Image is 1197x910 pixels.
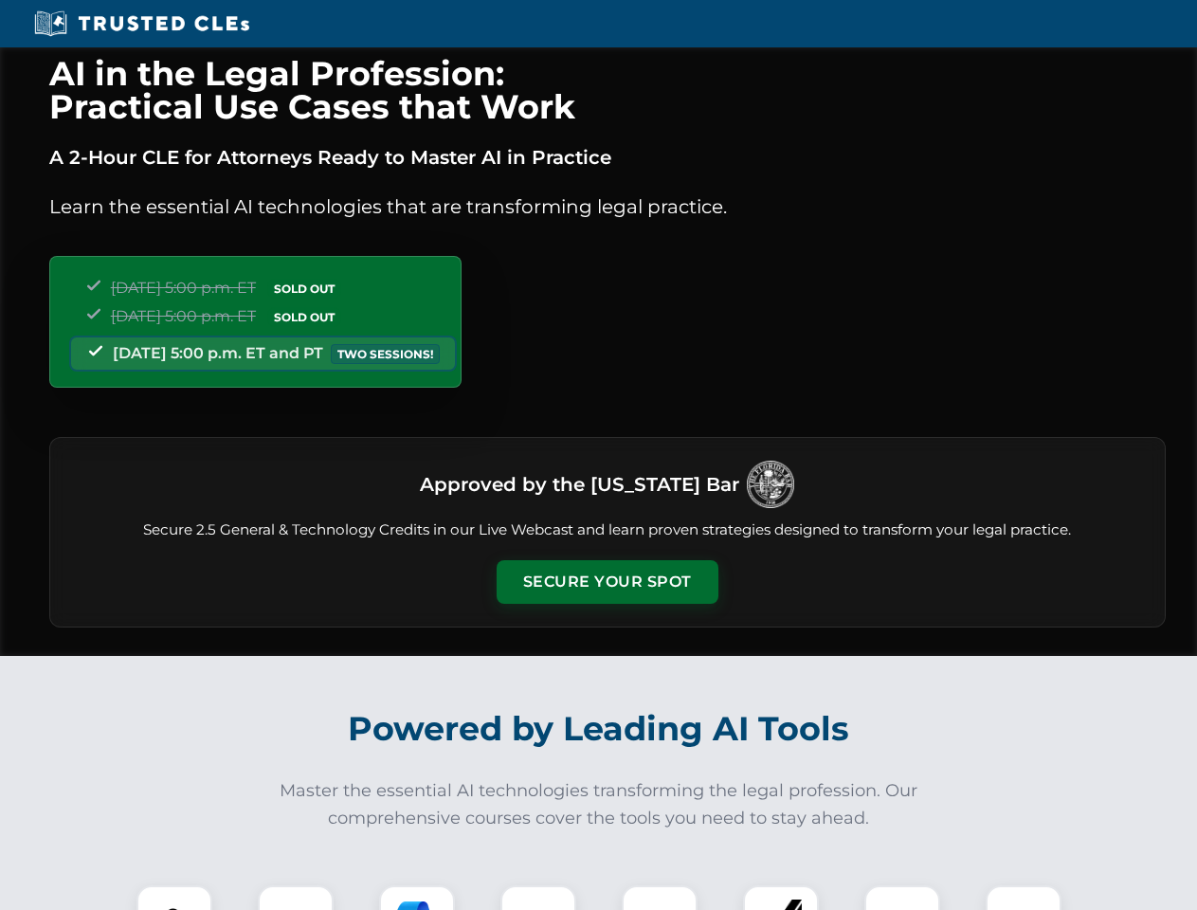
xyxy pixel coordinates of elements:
span: [DATE] 5:00 p.m. ET [111,279,256,297]
p: Secure 2.5 General & Technology Credits in our Live Webcast and learn proven strategies designed ... [73,519,1142,541]
img: Logo [747,461,794,508]
h1: AI in the Legal Profession: Practical Use Cases that Work [49,57,1166,123]
img: Trusted CLEs [28,9,255,38]
span: SOLD OUT [267,307,341,327]
span: SOLD OUT [267,279,341,299]
p: Learn the essential AI technologies that are transforming legal practice. [49,191,1166,222]
h2: Powered by Leading AI Tools [74,696,1124,762]
h3: Approved by the [US_STATE] Bar [420,467,739,501]
span: [DATE] 5:00 p.m. ET [111,307,256,325]
p: A 2-Hour CLE for Attorneys Ready to Master AI in Practice [49,142,1166,173]
button: Secure Your Spot [497,560,718,604]
p: Master the essential AI technologies transforming the legal profession. Our comprehensive courses... [267,777,931,832]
